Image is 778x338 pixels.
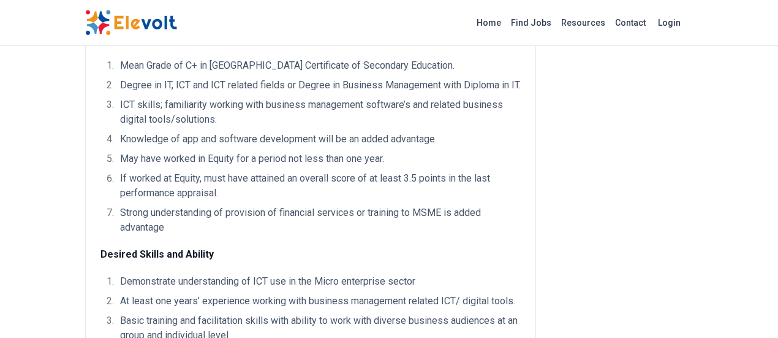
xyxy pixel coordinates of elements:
a: Find Jobs [506,13,556,33]
li: Demonstrate understanding of ICT use in the Micro enterprise sector [116,274,521,289]
strong: Desired Skills and Ability [100,248,214,260]
li: ICT skills; familiarity working with business management software’s and related business digital ... [116,98,521,127]
li: Knowledge of app and software development will be an added advantage. [116,132,521,147]
li: At least one years’ experience working with business management related ICT/ digital tools. [116,294,521,309]
a: Login [651,10,688,35]
a: Contact [610,13,651,33]
li: If worked at Equity, must have attained an overall score of at least 3.5 points in the last perfo... [116,171,521,201]
a: Home [472,13,506,33]
a: Resources [556,13,610,33]
img: Elevolt [85,10,177,36]
li: Mean Grade of C+ in [GEOGRAPHIC_DATA] Certificate of Secondary Education. [116,58,521,73]
iframe: Chat Widget [717,279,778,338]
li: May have worked in Equity for a period not less than one year. [116,152,521,166]
li: Degree in IT, ICT and ICT related fields or Degree in Business Management with Diploma in IT. [116,78,521,93]
li: Strong understanding of provision of financial services or training to MSME is added advantage [116,205,521,235]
